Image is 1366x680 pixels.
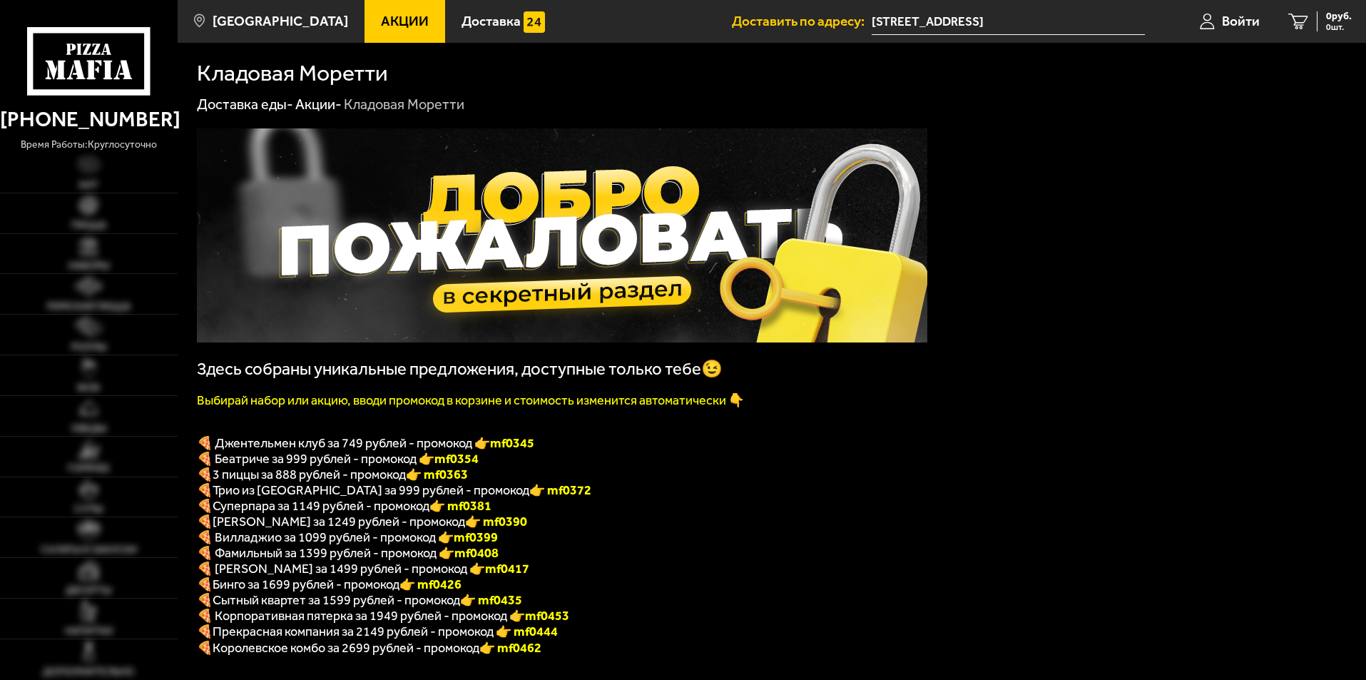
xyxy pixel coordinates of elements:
[524,11,545,33] img: 15daf4d41897b9f0e9f617042186c801.svg
[71,220,106,230] span: Пицца
[66,586,111,596] span: Десерты
[406,467,468,482] font: 👉 mf0363
[465,514,527,529] b: 👉 mf0390
[197,577,213,592] b: 🍕
[197,640,213,656] font: 🍕
[197,128,927,342] img: 1024x1024
[454,545,499,561] b: mf0408
[434,451,479,467] b: mf0354
[1326,23,1352,31] span: 0 шт.
[1326,11,1352,21] span: 0 руб.
[41,545,137,555] span: Салаты и закуски
[213,640,479,656] span: Королевское комбо за 2699 рублей - промокод
[197,529,498,545] span: 🍕 Вилладжио за 1099 рублей - промокод 👉
[197,392,744,408] font: Выбирай набор или акцию, вводи промокод в корзине и стоимость изменится автоматически 👇
[872,9,1145,35] span: Ленинградская область, Всеволожский район, Заневское городское поселение, Кудрово, Пражская улица, 9
[460,592,522,608] b: 👉 mf0435
[71,342,106,352] span: Роллы
[197,608,569,624] span: 🍕 Корпоративная пятерка за 1949 рублей - промокод 👉
[529,482,591,498] font: 👉 mf0372
[295,96,342,113] a: Акции-
[525,608,569,624] b: mf0453
[197,467,213,482] font: 🍕
[197,96,293,113] a: Доставка еды-
[65,626,113,636] span: Напитки
[197,482,213,498] font: 🍕
[344,96,464,114] div: Кладовая Моретти
[454,529,498,545] b: mf0399
[1222,14,1260,28] span: Войти
[197,359,723,379] span: Здесь собраны уникальные предложения, доступные только тебе😉
[496,624,558,639] font: 👉 mf0444
[872,9,1145,35] input: Ваш адрес доставки
[71,424,106,434] span: Обеды
[213,624,496,639] span: Прекрасная компания за 2149 рублей - промокод
[74,504,103,514] span: Супы
[479,640,541,656] font: 👉 mf0462
[213,514,465,529] span: [PERSON_NAME] за 1249 рублей - промокод
[77,383,101,393] span: WOK
[462,14,521,28] span: Доставка
[197,624,213,639] font: 🍕
[197,592,213,608] b: 🍕
[197,451,479,467] span: 🍕 Беатриче за 999 рублей - промокод 👉
[213,467,406,482] span: 3 пиццы за 888 рублей - промокод
[197,561,529,577] span: 🍕 [PERSON_NAME] за 1499 рублей - промокод 👉
[213,592,460,608] span: Сытный квартет за 1599 рублей - промокод
[47,302,131,312] span: Римская пицца
[381,14,429,28] span: Акции
[213,577,399,592] span: Бинго за 1699 рублей - промокод
[197,435,534,451] span: 🍕 Джентельмен клуб за 749 рублей - промокод 👉
[68,464,110,474] span: Горячее
[213,14,348,28] span: [GEOGRAPHIC_DATA]
[485,561,529,577] b: mf0417
[78,181,98,191] span: Хит
[490,435,534,451] b: mf0345
[197,514,213,529] b: 🍕
[213,482,529,498] span: Трио из [GEOGRAPHIC_DATA] за 999 рублей - промокод
[213,498,429,514] span: Суперпара за 1149 рублей - промокод
[197,498,213,514] font: 🍕
[68,261,109,271] span: Наборы
[732,14,872,28] span: Доставить по адресу:
[399,577,462,592] b: 👉 mf0426
[43,667,134,677] span: Дополнительно
[429,498,491,514] font: 👉 mf0381
[197,62,388,85] h1: Кладовая Моретти
[197,545,499,561] span: 🍕 Фамильный за 1399 рублей - промокод 👉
